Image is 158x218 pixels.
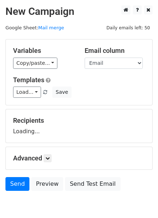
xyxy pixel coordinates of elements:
[52,87,71,98] button: Save
[13,87,41,98] a: Load...
[85,47,145,55] h5: Email column
[31,177,63,191] a: Preview
[13,154,145,162] h5: Advanced
[13,58,57,69] a: Copy/paste...
[5,177,29,191] a: Send
[13,76,44,84] a: Templates
[13,47,74,55] h5: Variables
[104,24,153,32] span: Daily emails left: 50
[65,177,120,191] a: Send Test Email
[104,25,153,30] a: Daily emails left: 50
[5,5,153,18] h2: New Campaign
[5,25,64,30] small: Google Sheet:
[38,25,64,30] a: Mail merge
[13,117,145,135] div: Loading...
[13,117,145,125] h5: Recipients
